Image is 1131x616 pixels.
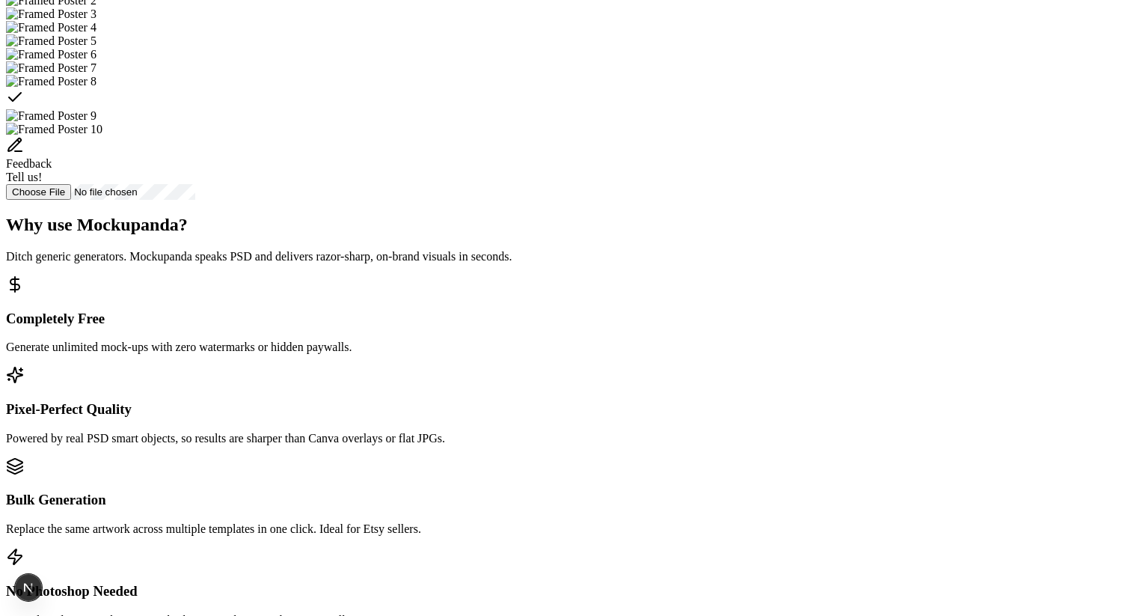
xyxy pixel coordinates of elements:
[6,401,1125,418] h3: Pixel-Perfect Quality
[6,123,1125,136] div: Select template Framed Poster 10
[6,522,1125,536] p: Replace the same artwork across multiple templates in one click. Ideal for Etsy sellers.
[6,34,1125,48] div: Select template Framed Poster 5
[6,48,1125,61] div: Select template Framed Poster 6
[6,61,1125,75] div: Select template Framed Poster 7
[6,492,1125,508] h3: Bulk Generation
[6,34,96,48] img: Framed Poster 5
[6,61,96,75] img: Framed Poster 7
[6,157,1125,171] div: Feedback
[6,48,96,61] img: Framed Poster 6
[6,432,1125,445] p: Powered by real PSD smart objects, so results are sharper than Canva overlays or flat JPGs.
[6,109,1125,123] div: Select template Framed Poster 9
[6,171,1125,184] div: Tell us!
[6,123,102,136] img: Framed Poster 10
[6,75,96,88] img: Framed Poster 8
[6,583,1125,600] h3: No Photoshop Needed
[6,7,96,21] img: Framed Poster 3
[6,311,1125,327] h3: Completely Free
[6,136,1125,184] div: Send feedback
[6,7,1125,21] div: Select template Framed Poster 3
[6,21,96,34] img: Framed Poster 4
[6,341,1125,354] p: Generate unlimited mock-ups with zero watermarks or hidden paywalls.
[6,250,1125,263] p: Ditch generic generators. Mockupanda speaks PSD and delivers razor-sharp, on-brand visuals in sec...
[6,21,1125,34] div: Select template Framed Poster 4
[6,75,1125,109] div: Select template Framed Poster 8
[6,215,1125,235] h2: Why use Mockupanda?
[6,109,96,123] img: Framed Poster 9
